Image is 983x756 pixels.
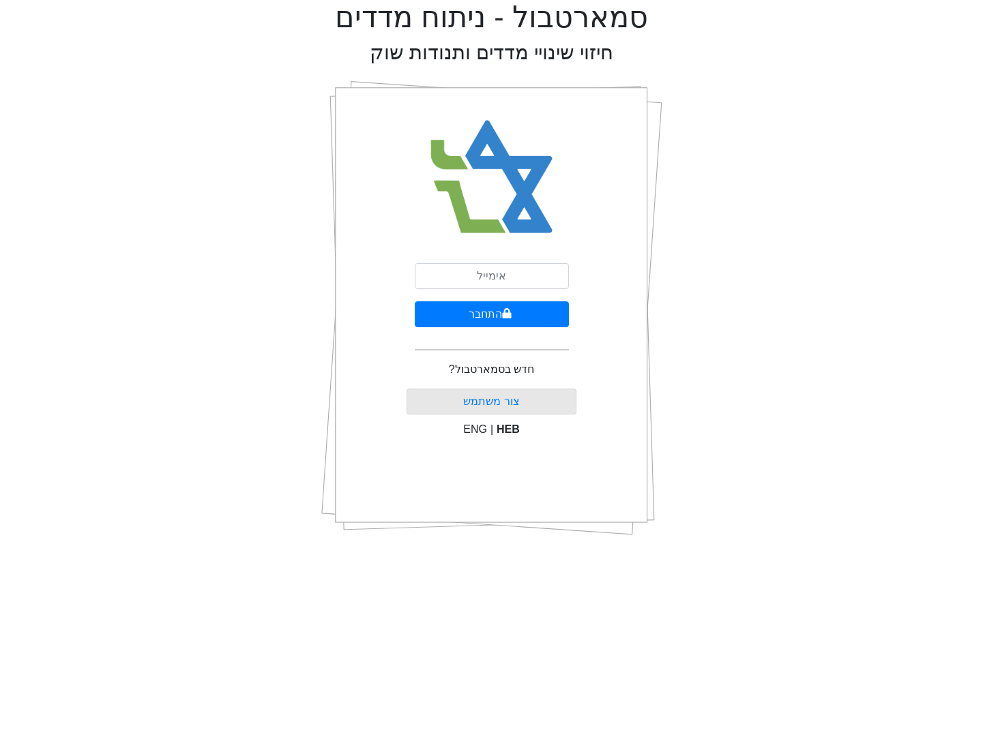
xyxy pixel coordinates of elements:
[415,263,569,289] input: אימייל
[490,423,493,435] span: |
[407,389,576,414] button: צור משתמש
[417,102,566,252] img: Smart Bull
[463,423,487,435] span: ENG
[463,395,519,407] a: צור משתמש
[415,301,569,327] button: התחבר
[497,423,520,435] span: HEB
[449,361,534,378] p: חדש בסמארטבול?
[370,41,613,65] h2: חיזוי שינויי מדדים ותנודות שוק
